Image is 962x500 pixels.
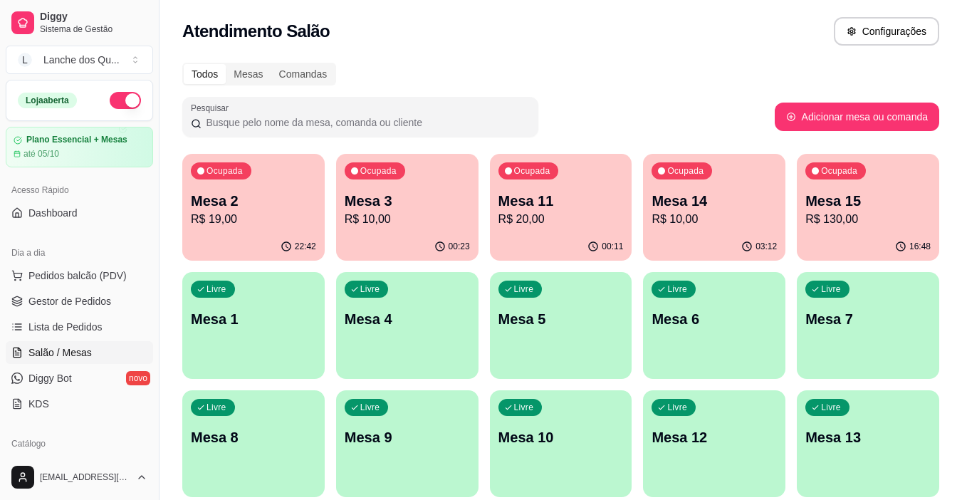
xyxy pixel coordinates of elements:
[652,427,777,447] p: Mesa 12
[6,264,153,287] button: Pedidos balcão (PDV)
[26,135,127,145] article: Plano Essencial + Mesas
[909,241,931,252] p: 16:48
[226,64,271,84] div: Mesas
[184,64,226,84] div: Todos
[206,402,226,413] p: Livre
[643,272,785,379] button: LivreMesa 6
[667,283,687,295] p: Livre
[775,103,939,131] button: Adicionar mesa ou comanda
[182,154,325,261] button: OcupadaMesa 2R$ 19,0022:42
[28,371,72,385] span: Diggy Bot
[797,154,939,261] button: OcupadaMesa 15R$ 130,0016:48
[345,309,470,329] p: Mesa 4
[6,241,153,264] div: Dia a dia
[805,309,931,329] p: Mesa 7
[182,390,325,497] button: LivreMesa 8
[23,148,59,160] article: até 05/10
[643,154,785,261] button: OcupadaMesa 14R$ 10,0003:12
[18,53,32,67] span: L
[667,165,704,177] p: Ocupada
[490,390,632,497] button: LivreMesa 10
[40,11,147,24] span: Diggy
[191,427,316,447] p: Mesa 8
[110,92,141,109] button: Alterar Status
[6,392,153,415] a: KDS
[498,309,624,329] p: Mesa 5
[295,241,316,252] p: 22:42
[191,102,234,114] label: Pesquisar
[652,211,777,228] p: R$ 10,00
[360,283,380,295] p: Livre
[360,165,397,177] p: Ocupada
[345,427,470,447] p: Mesa 9
[191,211,316,228] p: R$ 19,00
[805,191,931,211] p: Mesa 15
[498,191,624,211] p: Mesa 11
[602,241,623,252] p: 00:11
[40,472,130,483] span: [EMAIL_ADDRESS][DOMAIN_NAME]
[643,390,785,497] button: LivreMesa 12
[43,53,120,67] div: Lanche dos Qu ...
[28,320,103,334] span: Lista de Pedidos
[6,316,153,338] a: Lista de Pedidos
[797,390,939,497] button: LivreMesa 13
[797,272,939,379] button: LivreMesa 7
[191,309,316,329] p: Mesa 1
[805,211,931,228] p: R$ 130,00
[28,345,92,360] span: Salão / Mesas
[805,427,931,447] p: Mesa 13
[206,165,243,177] p: Ocupada
[6,341,153,364] a: Salão / Mesas
[6,290,153,313] a: Gestor de Pedidos
[182,20,330,43] h2: Atendimento Salão
[6,460,153,494] button: [EMAIL_ADDRESS][DOMAIN_NAME]
[28,206,78,220] span: Dashboard
[821,283,841,295] p: Livre
[191,191,316,211] p: Mesa 2
[490,272,632,379] button: LivreMesa 5
[6,367,153,390] a: Diggy Botnovo
[360,402,380,413] p: Livre
[28,397,49,411] span: KDS
[6,179,153,202] div: Acesso Rápido
[206,283,226,295] p: Livre
[40,24,147,35] span: Sistema de Gestão
[336,154,479,261] button: OcupadaMesa 3R$ 10,0000:23
[6,127,153,167] a: Plano Essencial + Mesasaté 05/10
[336,272,479,379] button: LivreMesa 4
[449,241,470,252] p: 00:23
[490,154,632,261] button: OcupadaMesa 11R$ 20,0000:11
[182,272,325,379] button: LivreMesa 1
[28,269,127,283] span: Pedidos balcão (PDV)
[652,309,777,329] p: Mesa 6
[667,402,687,413] p: Livre
[498,211,624,228] p: R$ 20,00
[28,294,111,308] span: Gestor de Pedidos
[514,283,534,295] p: Livre
[271,64,335,84] div: Comandas
[514,402,534,413] p: Livre
[652,191,777,211] p: Mesa 14
[6,46,153,74] button: Select a team
[756,241,777,252] p: 03:12
[202,115,530,130] input: Pesquisar
[6,202,153,224] a: Dashboard
[345,191,470,211] p: Mesa 3
[6,432,153,455] div: Catálogo
[514,165,550,177] p: Ocupada
[821,165,857,177] p: Ocupada
[498,427,624,447] p: Mesa 10
[336,390,479,497] button: LivreMesa 9
[345,211,470,228] p: R$ 10,00
[18,93,77,108] div: Loja aberta
[821,402,841,413] p: Livre
[6,6,153,40] a: DiggySistema de Gestão
[834,17,939,46] button: Configurações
